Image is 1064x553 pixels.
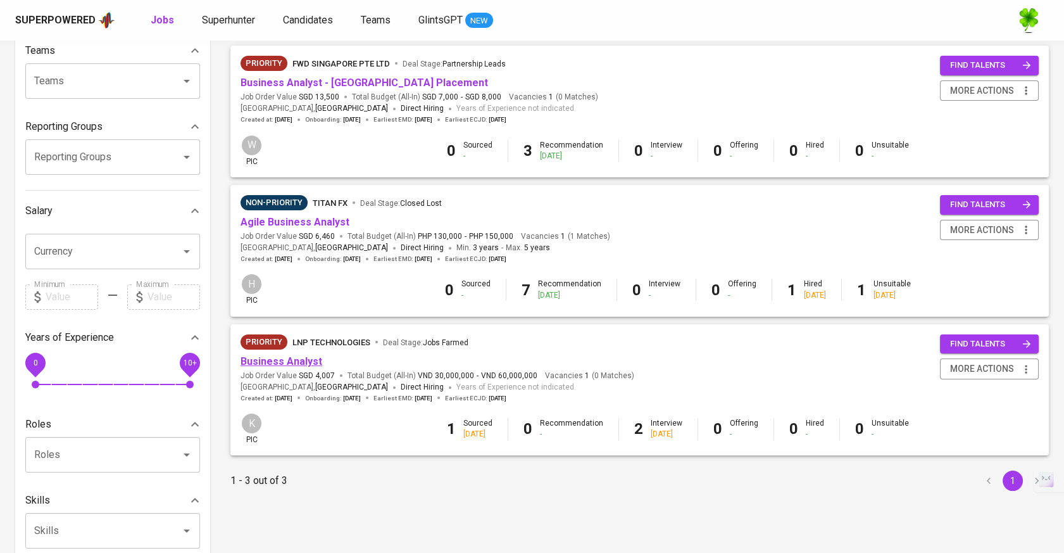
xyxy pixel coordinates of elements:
b: 1 [787,281,796,299]
span: [DATE] [275,255,292,264]
div: Hired [804,279,826,300]
span: [DATE] [489,255,506,264]
a: Superpoweredapp logo [15,11,115,30]
a: GlintsGPT NEW [418,13,493,29]
button: Open [178,446,196,464]
span: Earliest ECJD : [445,115,506,124]
span: [DATE] [275,394,292,403]
span: Closed Lost [400,199,442,208]
div: [DATE] [651,429,682,440]
div: W [241,134,263,156]
button: more actions [940,220,1039,241]
div: pic [241,273,263,306]
span: VND 30,000,000 [418,371,474,381]
span: 3 years [473,243,499,252]
span: find talents [950,337,1031,352]
div: - [463,151,492,162]
div: Recommendation [540,418,603,440]
span: 0 [33,358,37,367]
a: Teams [361,13,393,29]
div: Reporting Groups [25,114,200,139]
p: Roles [25,417,51,432]
span: [DATE] [415,255,432,264]
span: Deal Stage : [383,338,468,347]
span: Deal Stage : [403,60,506,68]
div: K [241,412,263,435]
span: [GEOGRAPHIC_DATA] , [241,381,388,394]
span: more actions [950,361,1014,377]
b: 0 [632,281,641,299]
span: 10+ [183,358,196,367]
div: - [730,429,758,440]
div: [DATE] [463,429,492,440]
b: 0 [711,281,720,299]
div: Offering [730,140,758,162]
span: PHP 130,000 [418,231,462,242]
div: - [806,429,824,440]
b: 0 [713,142,722,160]
span: Teams [361,14,391,26]
div: Unsuitable [872,140,909,162]
b: 0 [447,142,456,160]
div: Recommendation [540,140,603,162]
b: 0 [634,142,643,160]
div: Years of Experience [25,325,200,350]
span: Priority [241,336,287,348]
span: Job Order Value [241,231,335,242]
div: - [651,151,682,162]
span: [GEOGRAPHIC_DATA] , [241,103,388,115]
span: - [501,242,503,255]
div: - [649,290,680,301]
span: Total Budget (All-In) [347,371,537,381]
div: pic [241,412,263,445]
span: Partnership Leads [442,60,506,68]
span: Created at : [241,115,292,124]
button: page 1 [1003,471,1023,491]
div: Unsuitable [873,279,911,300]
div: - [806,151,824,162]
p: Reporting Groups [25,119,103,134]
span: 5 years [524,243,550,252]
div: [DATE] [873,290,911,301]
span: Onboarding : [305,394,361,403]
span: [DATE] [343,394,361,403]
button: find talents [940,334,1039,354]
b: Jobs [151,14,174,26]
span: [GEOGRAPHIC_DATA] [315,381,388,394]
input: Value [46,284,98,310]
span: [DATE] [343,115,361,124]
b: 0 [789,142,798,160]
b: 0 [855,142,864,160]
span: Direct Hiring [401,383,444,391]
span: SGD 8,000 [465,92,501,103]
span: 1 [547,92,553,103]
span: Vacancies ( 1 Matches ) [521,231,610,242]
b: 2 [634,420,643,438]
span: [DATE] [489,115,506,124]
div: Sourced [463,140,492,162]
p: Skills [25,493,50,508]
b: 0 [523,420,532,438]
div: Offering [730,418,758,440]
button: find talents [940,56,1039,75]
button: Open [178,148,196,166]
span: NEW [465,15,493,27]
span: GlintsGPT [418,14,463,26]
div: Hired [806,140,824,162]
button: find talents [940,195,1039,215]
div: Sourced [461,279,491,300]
div: pic [241,134,263,167]
img: app logo [98,11,115,30]
p: Years of Experience [25,330,114,345]
span: [DATE] [343,255,361,264]
span: Candidates [283,14,333,26]
span: Earliest ECJD : [445,394,506,403]
span: [DATE] [415,115,432,124]
a: Agile Business Analyst [241,216,349,228]
span: Priority [241,57,287,70]
a: Business Analyst [241,355,322,367]
span: LNP Technologies [292,338,370,347]
span: Superhunter [202,14,255,26]
button: more actions [940,80,1039,101]
span: Job Order Value [241,92,339,103]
